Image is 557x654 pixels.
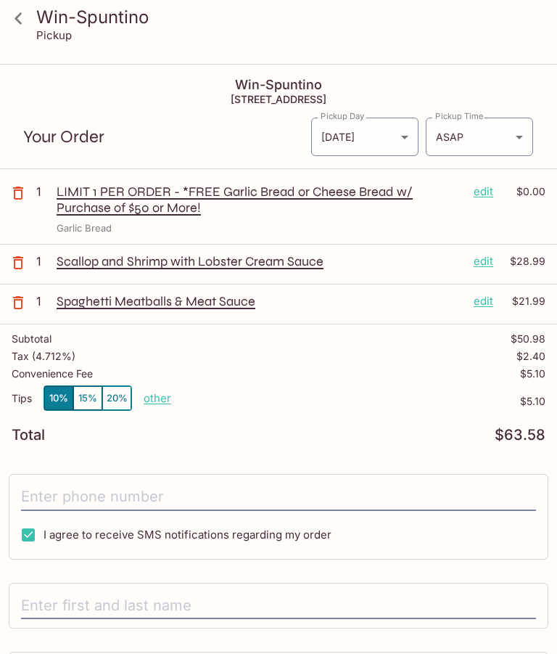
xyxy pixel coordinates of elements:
p: Tips [12,393,32,404]
p: Your Order [23,130,310,144]
p: 1 [36,293,51,309]
p: Spaghetti Meatballs & Meat Sauce [57,293,462,309]
label: Pickup Time [435,110,484,122]
label: Pickup Day [321,110,364,122]
p: 1 [36,184,51,200]
button: 20% [102,386,131,410]
div: ASAP [426,118,533,156]
button: 10% [44,386,73,410]
p: $0.00 [502,184,545,200]
p: $21.99 [502,293,545,309]
input: Enter first and last name [21,592,536,620]
p: Total [12,428,45,442]
p: $50.98 [511,333,545,345]
p: $5.10 [520,368,545,380]
p: $28.99 [502,253,545,269]
p: $2.40 [516,351,545,362]
p: edit [474,184,493,200]
p: Tax ( 4.712% ) [12,351,75,362]
p: LIMIT 1 PER ORDER - *FREE Garlic Bread or Cheese Bread w/ Purchase of $50 or More! [57,184,462,216]
p: 1 [36,253,51,269]
input: Enter phone number [21,483,536,511]
span: I agree to receive SMS notifications regarding my order [44,528,331,541]
p: Convenience Fee [12,368,93,380]
div: [DATE] [311,118,418,156]
p: Garlic Bread [57,221,112,235]
p: $63.58 [495,428,545,442]
p: edit [474,293,493,309]
h3: Win-Spuntino [36,6,545,28]
button: 15% [73,386,102,410]
p: Pickup [36,28,72,42]
button: other [144,391,171,405]
p: $5.10 [171,396,545,407]
p: Subtotal [12,333,51,345]
p: Scallop and Shrimp with Lobster Cream Sauce [57,253,462,269]
p: edit [474,253,493,269]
